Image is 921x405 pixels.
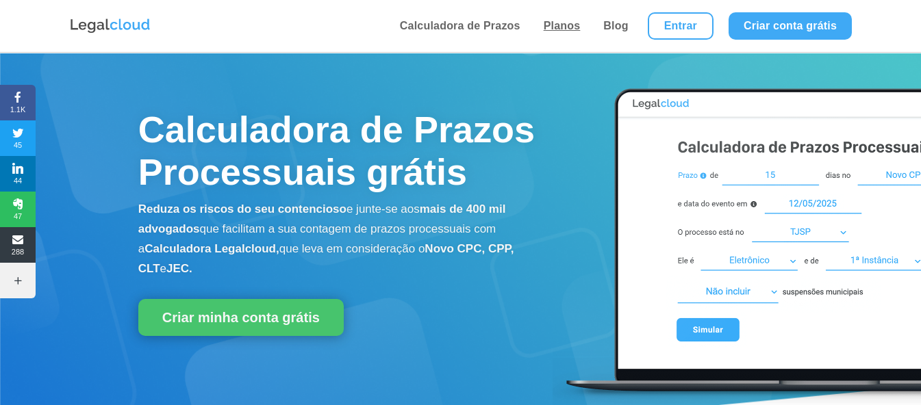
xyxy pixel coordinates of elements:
[138,202,346,215] b: Reduza os riscos do seu contencioso
[138,299,344,336] a: Criar minha conta grátis
[166,262,192,275] b: JEC.
[138,202,506,235] b: mais de 400 mil advogados
[144,242,279,255] b: Calculadora Legalcloud,
[138,242,514,275] b: Novo CPC, CPP, CLT
[648,12,714,40] a: Entrar
[138,109,535,192] span: Calculadora de Prazos Processuais grátis
[729,12,852,40] a: Criar conta grátis
[69,17,151,35] img: Logo da Legalcloud
[138,200,553,278] p: e junte-se aos que facilitam a sua contagem de prazos processuais com a que leva em consideração o e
